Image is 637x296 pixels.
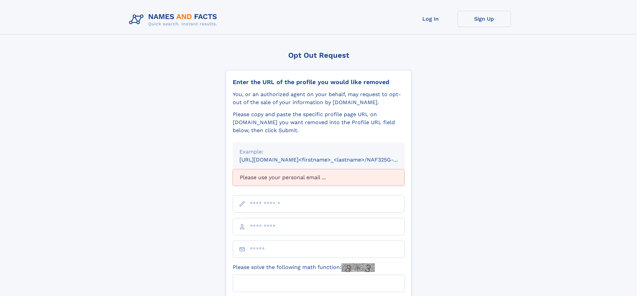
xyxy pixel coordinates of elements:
a: Sign Up [457,11,511,27]
div: Please copy and paste the specific profile page URL on [DOMAIN_NAME] you want removed into the Pr... [233,110,405,134]
img: Logo Names and Facts [126,11,223,29]
small: [URL][DOMAIN_NAME]<firstname>_<lastname>/NAF325G-xxxxxxxx [239,157,417,163]
div: Example: [239,148,398,156]
div: Please use your personal email ... [233,169,405,186]
label: Please solve the following math function: [233,263,375,272]
div: Enter the URL of the profile you would like removed [233,78,405,86]
a: Log In [404,11,457,27]
div: You, or an authorized agent on your behalf, may request to opt-out of the sale of your informatio... [233,90,405,106]
div: Opt Out Request [226,51,412,59]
